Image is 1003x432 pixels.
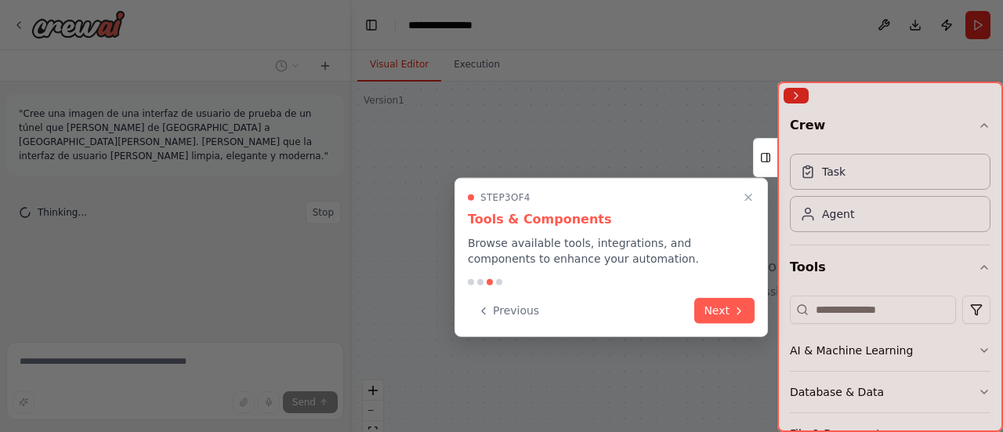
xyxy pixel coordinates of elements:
[480,191,530,204] span: Step 3 of 4
[739,188,758,207] button: Close walkthrough
[360,14,382,36] button: Hide left sidebar
[468,210,755,229] h3: Tools & Components
[468,235,755,267] p: Browse available tools, integrations, and components to enhance your automation.
[694,298,755,324] button: Next
[468,298,549,324] button: Previous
